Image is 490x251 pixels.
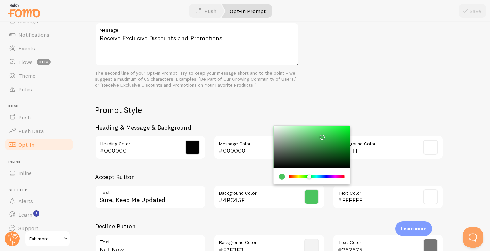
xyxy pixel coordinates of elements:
[4,69,74,83] a: Theme
[37,59,51,65] span: beta
[4,42,74,55] a: Events
[95,123,443,131] h3: Heading & Message & Background
[18,169,32,176] span: Inline
[18,141,34,148] span: Opt-In
[463,227,483,248] iframe: Help Scout Beacon - Open
[8,104,74,109] span: Push
[395,221,432,236] div: Learn more
[4,166,74,180] a: Inline
[18,211,32,218] span: Learn
[95,234,206,246] label: Text
[95,173,443,181] h3: Accept Button
[4,138,74,151] a: Opt-In
[95,185,206,196] label: Text
[95,23,299,34] label: Message
[18,59,33,65] span: Flows
[18,225,38,232] span: Support
[4,208,74,221] a: Learn
[29,235,62,243] span: Fabimore
[18,128,44,134] span: Push Data
[4,110,74,124] a: Push
[4,124,74,138] a: Push Data
[18,45,35,52] span: Events
[4,83,74,96] a: Rules
[279,174,285,180] div: current color is #4BC45F
[4,221,74,235] a: Support
[18,197,33,204] span: Alerts
[18,72,35,79] span: Theme
[8,188,74,192] span: Get Help
[95,105,443,115] h2: Prompt Style
[273,126,350,184] div: Chrome color picker
[95,70,299,88] div: The second line of your Opt-In Prompt. Try to keep your message short and to the point - we sugge...
[95,222,443,230] h3: Decline Button
[4,194,74,208] a: Alerts
[7,2,41,19] img: fomo-relay-logo-orange.svg
[401,225,427,232] p: Learn more
[18,86,32,93] span: Rules
[18,114,31,121] span: Push
[33,210,39,217] svg: <p>Watch New Feature Tutorials!</p>
[8,160,74,164] span: Inline
[24,231,70,247] a: Fabimore
[18,31,49,38] span: Notifications
[4,28,74,42] a: Notifications
[4,55,74,69] a: Flows beta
